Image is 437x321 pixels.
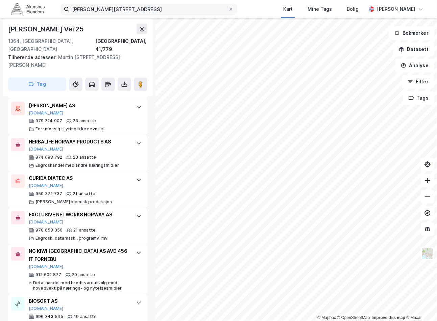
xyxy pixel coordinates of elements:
[377,5,415,13] div: [PERSON_NAME]
[8,53,142,70] div: Martin [STREET_ADDRESS][PERSON_NAME]
[347,5,359,13] div: Bolig
[35,228,63,233] div: 978 658 350
[29,183,64,189] button: [DOMAIN_NAME]
[35,163,119,168] div: Engroshandel med andre næringsmidler
[35,272,61,278] div: 912 602 877
[29,220,64,225] button: [DOMAIN_NAME]
[35,236,109,241] div: Engrosh. datamask., programv. mv.
[35,127,105,132] div: Forr.messig tj.yting ikke nevnt el.
[402,75,434,88] button: Filter
[372,315,405,320] a: Improve this map
[95,37,147,53] div: [GEOGRAPHIC_DATA], 41/779
[35,314,63,320] div: 996 343 545
[389,26,434,40] button: Bokmerker
[29,306,64,312] button: [DOMAIN_NAME]
[69,4,228,14] input: Søk på adresse, matrikkel, gårdeiere, leietakere eller personer
[29,111,64,116] button: [DOMAIN_NAME]
[421,247,434,260] img: Z
[395,59,434,72] button: Analyse
[73,155,96,160] div: 23 ansatte
[29,247,129,264] div: NG KIWI [GEOGRAPHIC_DATA] AS AVD 456 IT FORNEBU
[29,138,129,146] div: HERBALIFE NORWAY PRODUCTS AS
[337,315,370,320] a: OpenStreetMap
[29,147,64,152] button: [DOMAIN_NAME]
[403,289,437,321] div: Kontrollprogram for chat
[8,37,95,53] div: 1364, [GEOGRAPHIC_DATA], [GEOGRAPHIC_DATA]
[73,118,96,124] div: 23 ansatte
[74,314,97,320] div: 19 ansatte
[72,272,95,278] div: 20 ansatte
[283,5,293,13] div: Kart
[35,118,62,124] div: 979 224 907
[403,289,437,321] iframe: Chat Widget
[393,43,434,56] button: Datasett
[73,191,95,197] div: 21 ansatte
[29,102,129,110] div: [PERSON_NAME] AS
[35,155,62,160] div: 874 698 792
[8,78,66,91] button: Tag
[33,280,129,291] div: Detaljhandel med bredt vareutvalg med hovedvekt på nærings- og nytelsesmidler
[29,297,129,305] div: BIOSORT AS
[35,191,62,197] div: 950 372 737
[8,54,58,60] span: Tilhørende adresser:
[73,228,96,233] div: 21 ansatte
[8,24,85,34] div: [PERSON_NAME] Vei 25
[29,264,64,270] button: [DOMAIN_NAME]
[29,211,129,219] div: EXCLUSIVE NETWORKS NORWAY AS
[11,3,45,15] img: akershus-eiendom-logo.9091f326c980b4bce74ccdd9f866810c.svg
[35,199,112,205] div: [PERSON_NAME] kjemisk produksjon
[403,91,434,105] button: Tags
[317,315,336,320] a: Mapbox
[308,5,332,13] div: Mine Tags
[29,175,129,183] div: CURIDA DIATEC AS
